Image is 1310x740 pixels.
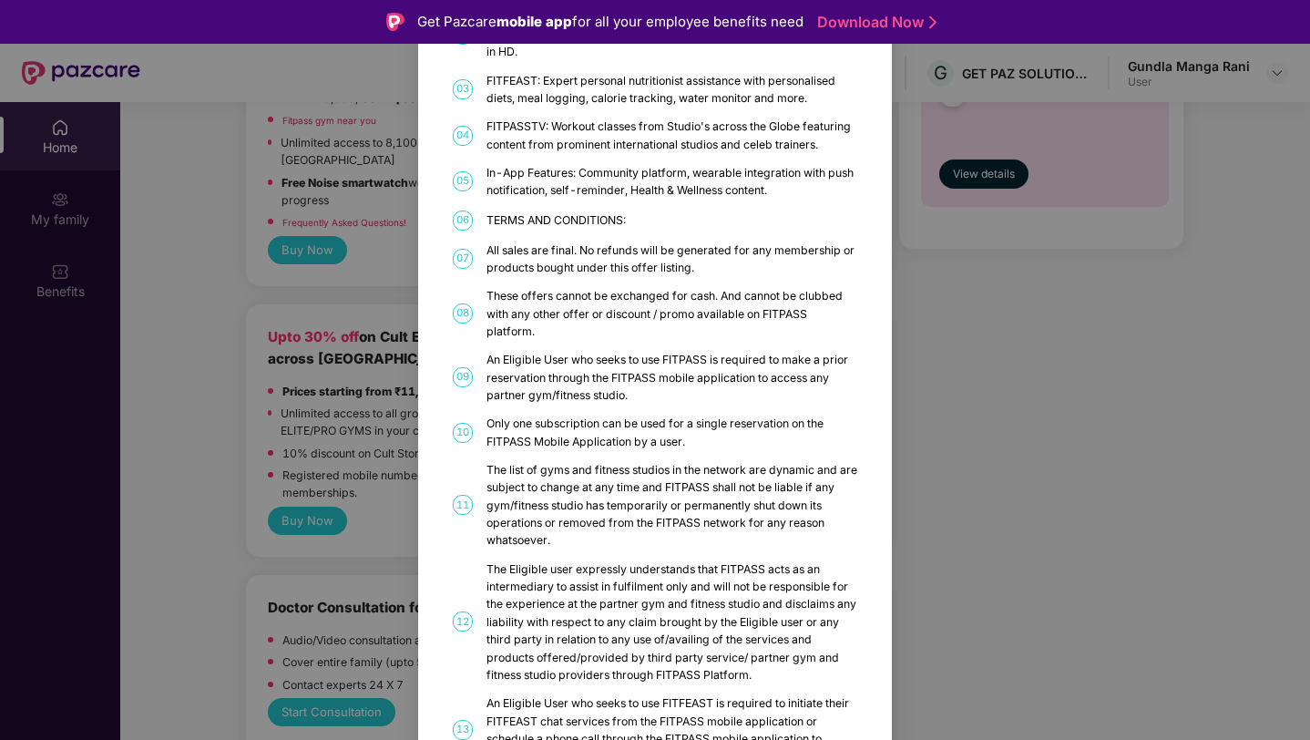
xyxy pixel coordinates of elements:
[486,72,858,108] div: FITFEAST: Expert personal nutritionist assistance with personalised diets, meal logging, calorie ...
[929,13,936,32] img: Stroke
[486,211,858,229] div: TERMS AND CONDITIONS:
[453,367,473,387] span: 09
[453,495,473,515] span: 11
[496,13,572,30] strong: mobile app
[486,415,858,450] div: Only one subscription can be used for a single reservation on the FITPASS Mobile Application by a...
[486,461,858,550] div: The list of gyms and fitness studios in the network are dynamic and are subject to change at any ...
[453,126,473,146] span: 04
[486,287,858,340] div: These offers cannot be exchanged for cash. And cannot be clubbed with any other offer or discount...
[453,211,473,231] span: 06
[817,13,931,32] a: Download Now
[486,242,858,277] div: All sales are final. No refunds will be generated for any membership or products bought under thi...
[486,164,858,200] div: In-App Features: Community platform, wearable integration with push notification, self-reminder, ...
[453,79,473,99] span: 03
[486,560,858,683] div: The Eligible user expressly understands that FITPASS acts as an intermediary to assist in fulfilm...
[386,13,404,31] img: Logo
[453,612,473,632] span: 12
[486,118,858,153] div: FITPASSTV: Workout classes from Studio's across the Globe featuring content from prominent intern...
[417,11,803,33] div: Get Pazcare for all your employee benefits need
[486,351,858,404] div: An Eligible User who seeks to use FITPASS is required to make a prior reservation through the FIT...
[453,303,473,324] span: 08
[453,720,473,740] span: 13
[453,171,473,191] span: 05
[453,249,473,269] span: 07
[453,423,473,443] span: 10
